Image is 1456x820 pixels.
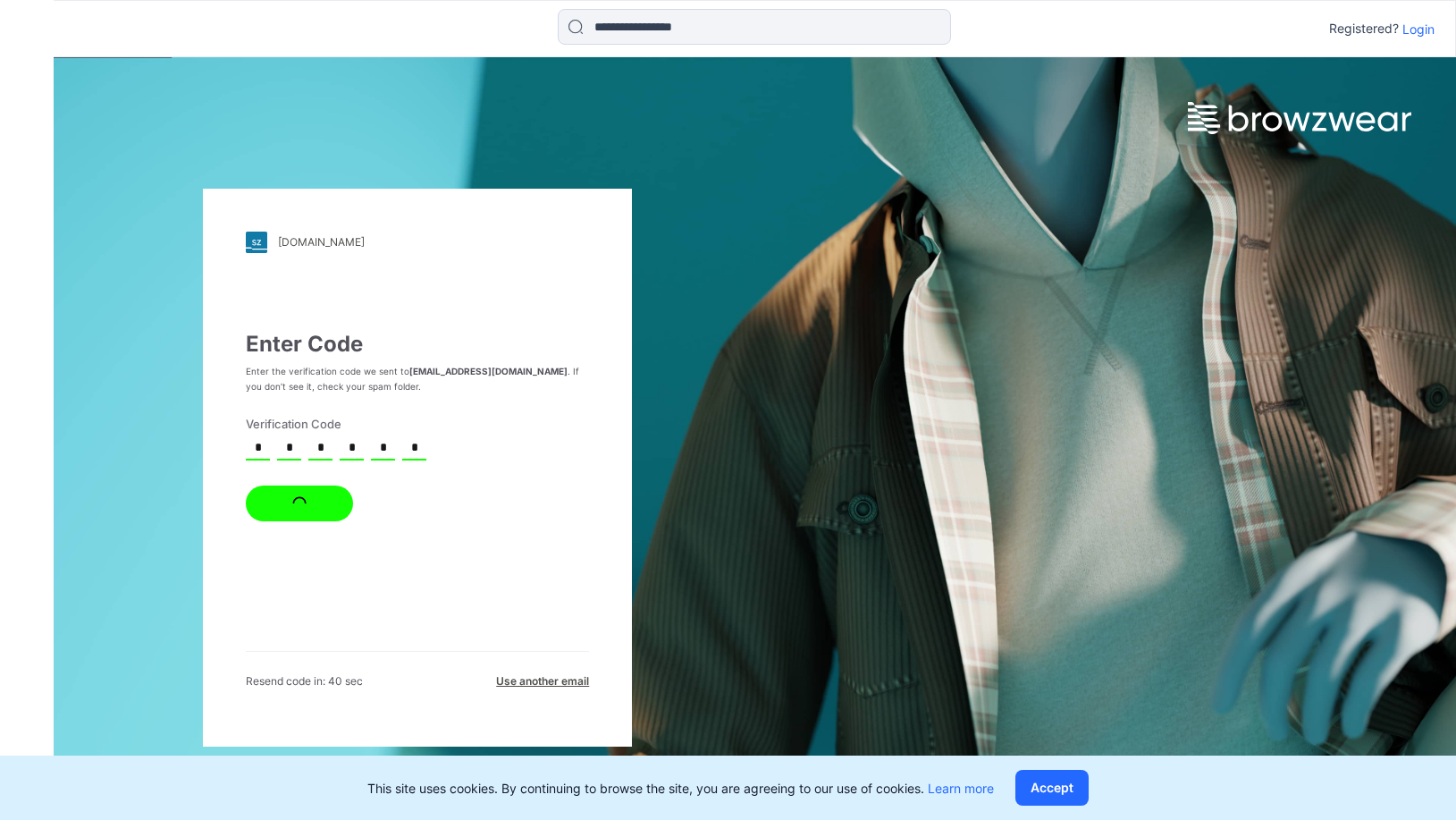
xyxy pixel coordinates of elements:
[1015,770,1089,806] button: Accept
[278,235,365,249] div: [DOMAIN_NAME]
[246,673,363,689] div: Resend code in:
[246,416,578,434] label: Verification Code
[496,673,589,689] div: Use another email
[328,674,363,688] span: 40 sec
[1188,102,1411,134] img: browzwear-logo.e42bd6dac1945053ebaf764b6aa21510.svg
[928,781,994,796] a: Learn more
[246,332,589,357] h3: Enter Code
[246,232,589,253] a: [DOMAIN_NAME]
[367,779,994,798] p: This site uses cookies. By continuing to browse the site, you are agreeing to our use of cookies.
[1329,18,1399,39] p: Registered?
[246,232,267,253] img: stylezone-logo.562084cfcfab977791bfbf7441f1a819.svg
[409,366,568,376] strong: [EMAIL_ADDRESS][DOMAIN_NAME]
[246,364,589,394] p: Enter the verification code we sent to . If you don’t see it, check your spam folder.
[1402,20,1435,38] p: Login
